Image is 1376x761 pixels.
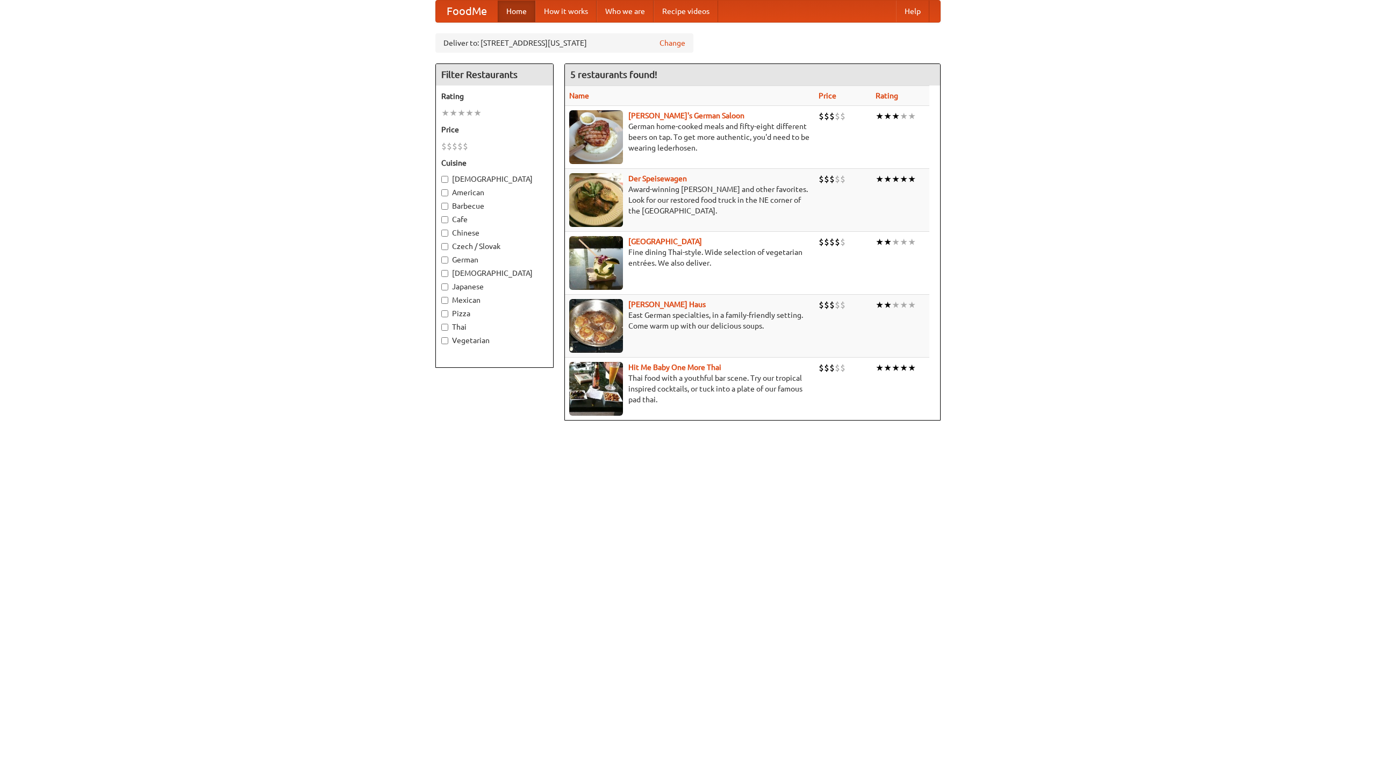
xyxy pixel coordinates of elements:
h5: Rating [441,91,548,102]
li: $ [824,362,829,374]
li: $ [447,140,452,152]
input: Barbecue [441,203,448,210]
li: ★ [884,236,892,248]
a: [PERSON_NAME]'s German Saloon [628,111,744,120]
a: FoodMe [436,1,498,22]
label: Barbecue [441,201,548,211]
img: speisewagen.jpg [569,173,623,227]
li: $ [840,299,845,311]
li: ★ [908,236,916,248]
input: Chinese [441,230,448,237]
input: Mexican [441,297,448,304]
p: Fine dining Thai-style. Wide selection of vegetarian entrées. We also deliver. [569,247,810,268]
input: Cafe [441,216,448,223]
li: $ [824,236,829,248]
li: ★ [441,107,449,119]
li: $ [840,110,845,122]
label: Cafe [441,214,548,225]
input: Thai [441,324,448,331]
li: ★ [457,107,465,119]
li: $ [829,173,835,185]
li: $ [457,140,463,152]
h5: Price [441,124,548,135]
a: Hit Me Baby One More Thai [628,363,721,372]
li: $ [840,362,845,374]
a: Who we are [597,1,654,22]
label: Mexican [441,295,548,305]
img: kohlhaus.jpg [569,299,623,353]
li: $ [441,140,447,152]
li: $ [819,362,824,374]
li: ★ [876,110,884,122]
li: $ [819,299,824,311]
li: ★ [892,236,900,248]
a: [PERSON_NAME] Haus [628,300,706,309]
li: ★ [892,110,900,122]
a: Der Speisewagen [628,174,687,183]
h4: Filter Restaurants [436,64,553,86]
label: Vegetarian [441,335,548,346]
li: ★ [900,299,908,311]
input: [DEMOGRAPHIC_DATA] [441,270,448,277]
input: American [441,189,448,196]
li: ★ [465,107,474,119]
li: ★ [900,236,908,248]
p: East German specialties, in a family-friendly setting. Come warm up with our delicious soups. [569,310,810,331]
li: $ [452,140,457,152]
li: $ [829,362,835,374]
a: Name [569,91,589,100]
li: ★ [449,107,457,119]
li: $ [824,173,829,185]
li: $ [824,299,829,311]
li: $ [835,299,840,311]
li: $ [824,110,829,122]
li: ★ [900,110,908,122]
label: Czech / Slovak [441,241,548,252]
label: Japanese [441,281,548,292]
li: $ [829,236,835,248]
h5: Cuisine [441,158,548,168]
li: $ [835,110,840,122]
li: $ [819,110,824,122]
li: ★ [876,236,884,248]
li: ★ [892,299,900,311]
li: $ [829,110,835,122]
p: Thai food with a youthful bar scene. Try our tropical inspired cocktails, or tuck into a plate of... [569,373,810,405]
li: ★ [900,173,908,185]
li: $ [463,140,468,152]
li: $ [840,236,845,248]
li: ★ [908,362,916,374]
a: [GEOGRAPHIC_DATA] [628,237,702,246]
input: German [441,257,448,264]
a: Price [819,91,836,100]
li: ★ [884,299,892,311]
li: ★ [908,299,916,311]
img: babythai.jpg [569,362,623,416]
li: ★ [884,110,892,122]
p: Award-winning [PERSON_NAME] and other favorites. Look for our restored food truck in the NE corne... [569,184,810,216]
li: ★ [876,299,884,311]
input: Czech / Slovak [441,243,448,250]
label: Pizza [441,308,548,319]
label: German [441,254,548,265]
a: Help [896,1,929,22]
li: $ [835,236,840,248]
li: ★ [474,107,482,119]
li: $ [819,236,824,248]
img: satay.jpg [569,236,623,290]
p: German home-cooked meals and fifty-eight different beers on tap. To get more authentic, you'd nee... [569,121,810,153]
input: Japanese [441,283,448,290]
label: [DEMOGRAPHIC_DATA] [441,268,548,279]
li: ★ [876,362,884,374]
li: $ [819,173,824,185]
li: $ [835,362,840,374]
a: Rating [876,91,898,100]
li: ★ [892,173,900,185]
label: Chinese [441,227,548,238]
li: ★ [900,362,908,374]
